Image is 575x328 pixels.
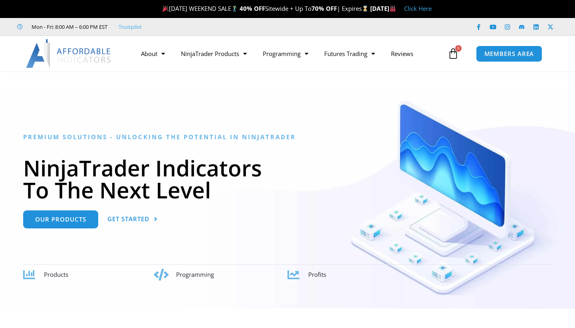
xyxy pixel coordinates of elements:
[176,270,214,278] span: Programming
[232,6,238,12] img: 🏌️‍♂️
[173,44,255,63] a: NinjaTrader Products
[370,4,396,12] strong: [DATE]
[26,39,112,68] img: LogoAI | Affordable Indicators – NinjaTrader
[436,42,471,65] a: 0
[311,4,337,12] strong: 70% OFF
[455,45,462,52] span: 0
[107,216,149,222] span: Get Started
[23,210,98,228] a: Our Products
[133,44,446,63] nav: Menu
[308,270,326,278] span: Profits
[362,6,368,12] img: ⌛
[163,6,169,12] img: 🎉
[404,4,432,12] a: Click Here
[23,157,552,201] h1: NinjaTrader Indicators To The Next Level
[383,44,421,63] a: Reviews
[255,44,316,63] a: Programming
[30,22,107,32] span: Mon - Fri: 8:00 AM – 6:00 PM EST
[390,6,396,12] img: 🏭
[35,216,86,222] span: Our Products
[107,210,158,228] a: Get Started
[161,4,370,12] span: [DATE] WEEKEND SALE Sitewide + Up To | Expires
[476,46,543,62] a: MEMBERS AREA
[23,133,552,141] h6: Premium Solutions - Unlocking the Potential in NinjaTrader
[484,51,534,57] span: MEMBERS AREA
[240,4,265,12] strong: 40% OFF
[316,44,383,63] a: Futures Trading
[119,22,142,32] a: Trustpilot
[133,44,173,63] a: About
[44,270,68,278] span: Products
